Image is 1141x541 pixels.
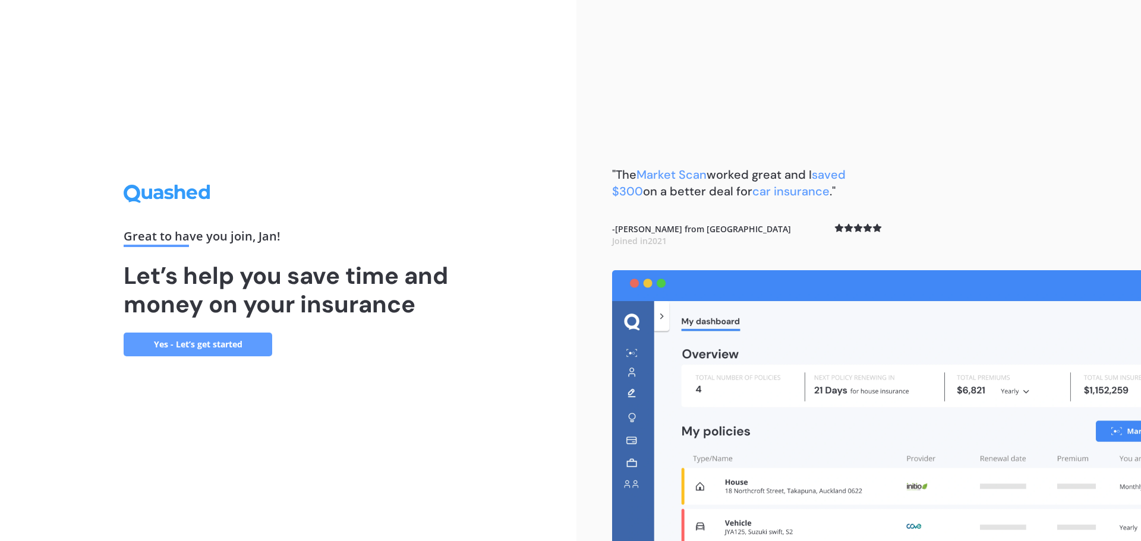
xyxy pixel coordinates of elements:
[124,333,272,356] a: Yes - Let’s get started
[612,167,846,199] span: saved $300
[612,223,791,246] b: - [PERSON_NAME] from [GEOGRAPHIC_DATA]
[612,270,1141,541] img: dashboard.webp
[612,167,846,199] b: "The worked great and I on a better deal for ."
[612,235,667,246] span: Joined in 2021
[636,167,707,182] span: Market Scan
[124,230,453,247] div: Great to have you join , Jan !
[752,184,830,199] span: car insurance
[124,261,453,318] h1: Let’s help you save time and money on your insurance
